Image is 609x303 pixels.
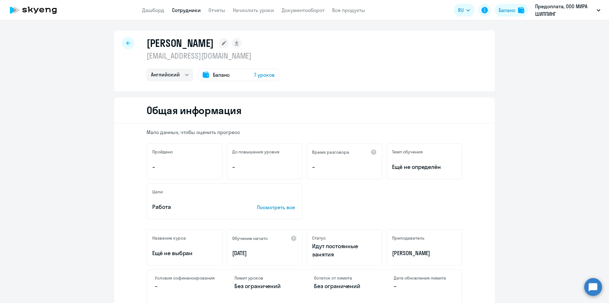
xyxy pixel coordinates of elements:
p: Без ограничений [314,282,375,290]
h5: Статус [312,235,326,241]
span: RU [458,6,464,14]
h2: Общая информация [147,104,241,117]
a: Отчеты [208,7,225,13]
p: – [394,282,454,290]
h5: Преподаватель [392,235,424,241]
p: – [232,163,297,171]
p: [EMAIL_ADDRESS][DOMAIN_NAME] [147,51,279,61]
a: Дашборд [142,7,164,13]
h5: Пройдено [152,149,173,155]
h5: До повышения уровня [232,149,279,155]
p: – [152,163,217,171]
h5: Темп обучения [392,149,423,155]
p: Идут постоянные занятия [312,242,377,259]
p: Посмотреть все [257,203,297,211]
button: Балансbalance [495,4,528,16]
p: [DATE] [232,249,297,257]
span: Ещё не определён [392,163,457,171]
h5: Время разговора [312,149,349,155]
h1: [PERSON_NAME] [147,37,214,49]
p: Ещё не выбран [152,249,217,257]
p: Мало данных, чтобы оценить прогресс [147,129,462,136]
h4: Дата обновления лимита [394,275,454,281]
p: Предоплата, ООО МИРА ШИППИНГ [535,3,594,18]
p: [PERSON_NAME] [392,249,457,257]
h4: Остаток от лимита [314,275,375,281]
span: 7 уроков [254,71,275,79]
img: balance [518,7,524,13]
p: – [155,282,215,290]
h4: Условия софинансирования [155,275,215,281]
p: – [312,163,377,171]
a: Сотрудники [172,7,201,13]
h5: Название курса [152,235,186,241]
p: Без ограничений [234,282,295,290]
p: Работа [152,203,237,211]
h5: Обучение начато [232,235,268,241]
button: Предоплата, ООО МИРА ШИППИНГ [532,3,604,18]
a: Документооборот [282,7,324,13]
span: Баланс [213,71,230,79]
a: Начислить уроки [233,7,274,13]
h5: Цели [152,189,163,195]
a: Все продукты [332,7,365,13]
h4: Лимит уроков [234,275,295,281]
div: Баланс [499,6,515,14]
button: RU [454,4,475,16]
